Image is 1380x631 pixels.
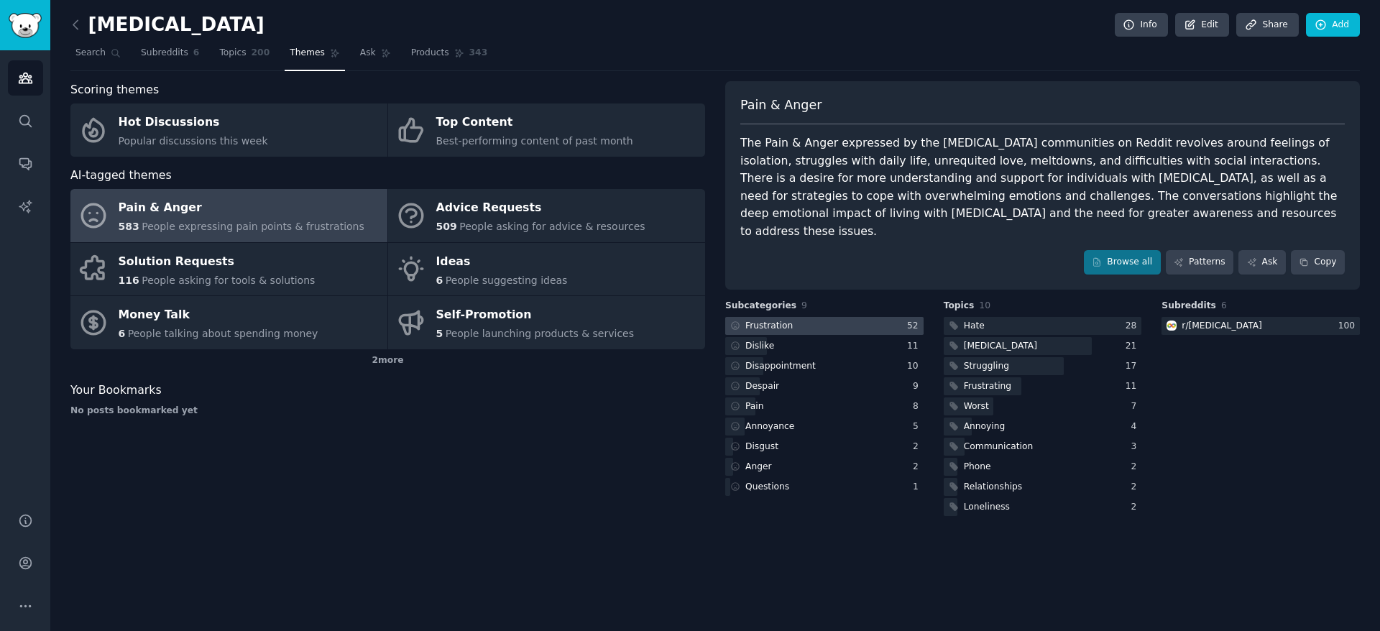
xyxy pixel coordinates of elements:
div: 5 [913,420,924,433]
div: 1 [913,481,924,494]
a: Ideas6People suggesting ideas [388,243,705,296]
a: Ask [1238,250,1286,275]
a: Dislike11 [725,337,924,355]
a: Products343 [406,42,492,71]
a: Frustration52 [725,317,924,335]
div: Annoying [964,420,1006,433]
span: 509 [436,221,457,232]
h2: [MEDICAL_DATA] [70,14,264,37]
div: 10 [907,360,924,373]
span: 6 [1221,300,1227,310]
div: 2 [913,441,924,453]
a: Add [1306,13,1360,37]
a: Annoyance5 [725,418,924,436]
a: Anger2 [725,458,924,476]
div: 3 [1131,441,1142,453]
span: People expressing pain points & frustrations [142,221,364,232]
a: Edit [1175,13,1229,37]
div: 11 [907,340,924,353]
span: Your Bookmarks [70,382,162,400]
span: 200 [252,47,270,60]
div: Struggling [964,360,1009,373]
div: Money Talk [119,304,318,327]
span: AI-tagged themes [70,167,172,185]
span: Best-performing content of past month [436,135,633,147]
a: Topics200 [214,42,275,71]
div: 21 [1126,340,1142,353]
span: 343 [469,47,488,60]
div: Top Content [436,111,633,134]
a: Worst7 [944,397,1142,415]
div: Anger [745,461,772,474]
div: 2 more [70,349,705,372]
span: Scoring themes [70,81,159,99]
a: Advice Requests509People asking for advice & resources [388,189,705,242]
div: No posts bookmarked yet [70,405,705,418]
div: 8 [913,400,924,413]
div: Dislike [745,340,774,353]
div: Relationships [964,481,1023,494]
a: Questions1 [725,478,924,496]
span: Search [75,47,106,60]
span: People talking about spending money [128,328,318,339]
div: Solution Requests [119,250,316,273]
a: Top ContentBest-performing content of past month [388,103,705,157]
div: 9 [913,380,924,393]
div: 7 [1131,400,1142,413]
span: 583 [119,221,139,232]
span: Pain & Anger [740,96,822,114]
a: Themes [285,42,345,71]
a: autismr/[MEDICAL_DATA]100 [1161,317,1360,335]
a: Subreddits6 [136,42,204,71]
div: Pain & Anger [119,197,364,220]
a: Communication3 [944,438,1142,456]
span: 6 [436,275,443,286]
button: Copy [1291,250,1345,275]
div: Loneliness [964,501,1010,514]
a: Browse all [1084,250,1161,275]
span: 116 [119,275,139,286]
div: Frustration [745,320,793,333]
span: Themes [290,47,325,60]
span: Products [411,47,449,60]
span: Topics [219,47,246,60]
span: People launching products & services [446,328,634,339]
div: 28 [1126,320,1142,333]
a: Disappointment10 [725,357,924,375]
div: Worst [964,400,989,413]
a: Struggling17 [944,357,1142,375]
a: Loneliness2 [944,498,1142,516]
div: The Pain & Anger expressed by the [MEDICAL_DATA] communities on Reddit revolves around feelings o... [740,134,1345,240]
a: Search [70,42,126,71]
span: 5 [436,328,443,339]
span: People asking for tools & solutions [142,275,315,286]
span: Popular discussions this week [119,135,268,147]
div: 17 [1126,360,1142,373]
span: Subcategories [725,300,796,313]
a: Info [1115,13,1168,37]
a: Hate28 [944,317,1142,335]
img: GummySearch logo [9,13,42,38]
a: [MEDICAL_DATA]21 [944,337,1142,355]
a: Annoying4 [944,418,1142,436]
div: Communication [964,441,1034,453]
a: Frustrating11 [944,377,1142,395]
a: Share [1236,13,1298,37]
img: autism [1167,321,1177,331]
div: r/ [MEDICAL_DATA] [1182,320,1262,333]
div: Ideas [436,250,568,273]
span: 9 [801,300,807,310]
a: Hot DiscussionsPopular discussions this week [70,103,387,157]
a: Patterns [1166,250,1233,275]
a: Self-Promotion5People launching products & services [388,296,705,349]
a: Pain8 [725,397,924,415]
div: Self-Promotion [436,304,635,327]
span: Ask [360,47,376,60]
a: Money Talk6People talking about spending money [70,296,387,349]
span: Subreddits [1161,300,1216,313]
div: Frustrating [964,380,1011,393]
span: 6 [193,47,200,60]
span: People suggesting ideas [446,275,568,286]
span: 10 [979,300,990,310]
div: Annoyance [745,420,794,433]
